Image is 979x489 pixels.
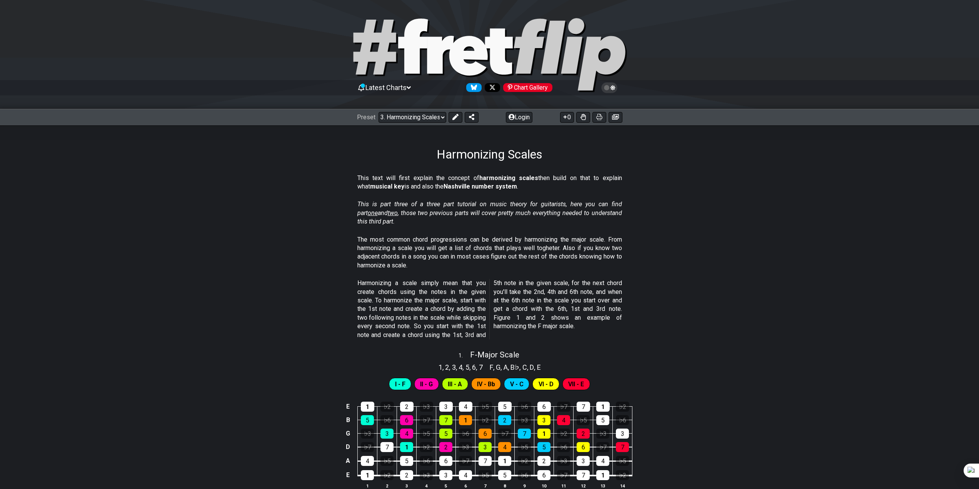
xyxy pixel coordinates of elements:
div: ♭2 [518,456,531,466]
div: ♭7 [557,470,570,480]
p: The most common chord progressions can be derived by harmonizing the major scale. From harmonizin... [357,235,622,270]
div: 2 [400,402,414,412]
div: ♭7 [420,415,433,425]
span: Latest Charts [365,83,407,92]
a: #fretflip at Pinterest [500,83,552,92]
div: ♭2 [557,429,570,439]
span: Preset [357,113,375,121]
strong: musical key [370,183,404,190]
div: 7 [479,456,492,466]
div: ♭6 [557,442,570,452]
select: Preset [379,112,446,123]
span: First enable full edit mode to edit [539,379,554,390]
div: ♭3 [361,429,374,439]
div: Chart Gallery [503,83,552,92]
section: Scale pitch classes [435,360,486,372]
span: two [388,209,398,217]
div: ♭2 [616,470,629,480]
span: First enable full edit mode to edit [568,379,584,390]
div: 4 [596,456,609,466]
div: 3 [537,415,550,425]
td: D [344,440,353,454]
span: F [490,362,493,372]
span: 4 [459,362,462,372]
div: ♭2 [479,415,492,425]
div: 1 [537,429,550,439]
span: , [456,362,459,372]
div: 4 [459,470,472,480]
td: B [344,413,353,427]
span: F - Major Scale [470,350,519,359]
td: E [344,400,353,413]
span: 5 [465,362,469,372]
span: , [519,362,522,372]
strong: Nashville number system [444,183,517,190]
div: 5 [400,456,413,466]
div: ♭6 [616,415,629,425]
a: Follow #fretflip at X [482,83,500,92]
span: , [508,362,511,372]
div: 3 [577,456,590,466]
span: First enable full edit mode to edit [395,379,405,390]
div: 6 [479,429,492,439]
p: This text will first explain the concept of then build on that to explain what is and also the . [357,174,622,191]
span: , [527,362,530,372]
div: 7 [380,442,394,452]
span: C [522,362,527,372]
div: 2 [577,429,590,439]
span: G [496,362,500,372]
em: This is part three of a three part tutorial on music theory for guitarists, here you can find par... [357,200,622,225]
div: ♭7 [459,456,472,466]
span: 1 . [459,352,470,360]
p: Harmonizing a scale simply mean that you create chords using the notes in the given scale. To har... [357,279,622,339]
span: 3 [452,362,456,372]
div: ♭5 [420,429,433,439]
span: one [368,209,378,217]
div: 2 [400,470,413,480]
div: ♭5 [479,402,492,412]
div: ♭6 [518,470,531,480]
div: ♭3 [420,470,433,480]
div: 2 [439,442,452,452]
div: 2 [537,456,550,466]
span: , [449,362,452,372]
div: ♭5 [380,456,394,466]
div: ♭2 [380,470,394,480]
div: 4 [557,415,570,425]
div: 1 [596,470,609,480]
div: ♭3 [459,442,472,452]
div: ♭6 [518,402,531,412]
div: ♭5 [479,470,492,480]
div: 4 [459,402,472,412]
span: , [462,362,465,372]
div: ♭7 [596,442,609,452]
div: ♭6 [459,429,472,439]
span: First enable full edit mode to edit [448,379,462,390]
div: 3 [439,470,452,480]
div: 4 [400,429,413,439]
div: 7 [616,442,629,452]
div: 5 [498,402,512,412]
span: , [493,362,496,372]
div: ♭2 [616,402,629,412]
div: 3 [479,442,492,452]
div: ♭6 [420,456,433,466]
div: 3 [616,429,629,439]
div: 5 [498,470,511,480]
span: 6 [472,362,476,372]
button: Create image [609,112,622,123]
td: A [344,454,353,468]
div: 1 [596,402,610,412]
div: ♭7 [557,402,570,412]
a: Follow #fretflip at Bluesky [463,83,482,92]
div: ♭5 [518,442,531,452]
div: 3 [439,402,453,412]
div: 5 [596,415,609,425]
span: First enable full edit mode to edit [420,379,433,390]
div: ♭2 [380,402,394,412]
div: 5 [537,442,550,452]
div: 6 [400,415,413,425]
span: First enable full edit mode to edit [477,379,495,390]
div: ♭2 [420,442,433,452]
div: 7 [577,470,590,480]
